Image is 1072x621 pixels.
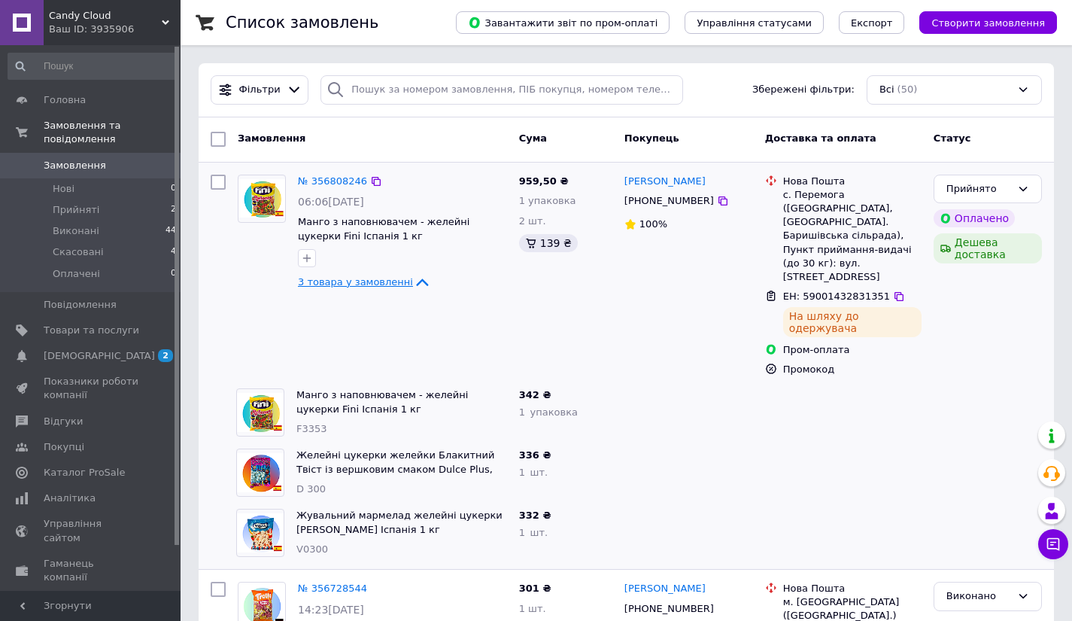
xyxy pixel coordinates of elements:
[621,191,717,211] div: [PHONE_NUMBER]
[946,181,1011,197] div: Прийнято
[44,492,96,505] span: Аналітика
[783,307,922,337] div: На шляху до одержувача
[519,215,546,227] span: 2 шт.
[639,218,667,230] span: 100%
[298,196,364,208] span: 06:06[DATE]
[298,276,413,288] span: 3 товара у замовленні
[839,11,905,34] button: Експорт
[519,467,548,478] span: 1 шт.
[44,349,155,363] span: [DEMOGRAPHIC_DATA]
[931,17,1045,29] span: Створити замовлення
[166,224,176,238] span: 44
[919,11,1057,34] button: Створити замовлення
[298,175,367,187] a: № 356808246
[53,182,74,196] span: Нові
[879,83,894,97] span: Всі
[237,513,284,552] img: Фото товару
[237,393,284,431] img: Фото товару
[44,440,84,454] span: Покупці
[298,583,367,594] a: № 356728544
[53,267,100,281] span: Оплачені
[226,14,378,32] h1: Список замовлень
[519,449,551,461] span: 336 ₴
[296,543,328,555] span: V0300
[298,216,469,242] a: Манго з наповнювачем - желейні цукерки Fini Іспанія 1 кг
[49,9,162,23] span: Candy Cloud
[158,349,173,362] span: 2
[752,83,855,97] span: Збережені фільтри:
[320,75,683,105] input: Пошук за номером замовлення, ПІБ покупця, номером телефону, Email, номером накладної
[296,423,327,434] span: F3353
[296,449,494,489] a: Желейні цукерки желейки Блакитний Твіст із вершковим смаком Dulce Plus, Іспанія 1 кг/пач
[44,466,125,479] span: Каталог ProSale
[519,234,578,252] div: 139 ₴
[519,583,551,594] span: 301 ₴
[946,589,1011,604] div: Виконано
[783,188,922,284] div: с. Перемога ([GEOGRAPHIC_DATA], [GEOGRAPHIC_DATA]. Баришівська сільрада), Пункт приймання-видачі ...
[685,11,824,34] button: Управління статусами
[783,175,922,188] div: Нова Пошта
[1038,529,1068,559] button: Чат з покупцем
[8,53,178,80] input: Пошук
[53,224,99,238] span: Виконані
[53,203,99,217] span: Прийняті
[519,406,578,418] span: 1 упаковка
[780,360,925,379] div: Промокод
[296,483,326,495] span: D 300
[238,175,286,223] a: Фото товару
[519,389,551,400] span: 342 ₴
[238,132,305,144] span: Замовлення
[519,195,576,206] span: 1 упаковка
[624,582,706,596] a: [PERSON_NAME]
[934,209,1015,227] div: Оплачено
[44,557,139,584] span: Гаманець компанії
[783,582,922,595] div: Нова Пошта
[934,132,971,144] span: Статус
[765,132,876,144] span: Доставка та оплата
[44,324,139,337] span: Товари та послуги
[44,159,106,172] span: Замовлення
[171,245,176,259] span: 4
[53,245,104,259] span: Скасовані
[171,267,176,281] span: 0
[904,17,1057,28] a: Створити замовлення
[783,291,890,302] span: ЕН: 59001432831351
[621,599,717,619] div: [PHONE_NUMBER]
[624,175,706,189] a: [PERSON_NAME]
[519,603,546,614] span: 1 шт.
[697,17,812,29] span: Управління статусами
[171,203,176,217] span: 2
[44,298,117,312] span: Повідомлення
[44,375,139,402] span: Показники роботи компанії
[296,389,468,415] a: Манго з наповнювачем - желейні цукерки Fini Іспанія 1 кг
[897,84,918,95] span: (50)
[44,119,181,146] span: Замовлення та повідомлення
[783,343,922,357] div: Пром-оплата
[44,517,139,544] span: Управління сайтом
[519,175,569,187] span: 959,50 ₴
[49,23,181,36] div: Ваш ID: 3935906
[624,132,679,144] span: Покупець
[239,83,281,97] span: Фільтри
[519,132,547,144] span: Cума
[456,11,670,34] button: Завантажити звіт по пром-оплаті
[171,182,176,196] span: 0
[519,510,551,521] span: 332 ₴
[468,16,657,29] span: Завантажити звіт по пром-оплаті
[237,453,284,492] img: Фото товару
[44,415,83,428] span: Відгуки
[298,604,364,616] span: 14:23[DATE]
[934,233,1042,263] div: Дешева доставка
[44,93,86,107] span: Головна
[519,527,548,538] span: 1 шт.
[851,17,893,29] span: Експорт
[238,179,285,218] img: Фото товару
[298,276,431,288] a: 3 товара у замовленні
[296,510,503,535] a: Жувальний мармелад желейні цукерки [PERSON_NAME] Іспанія 1 кг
